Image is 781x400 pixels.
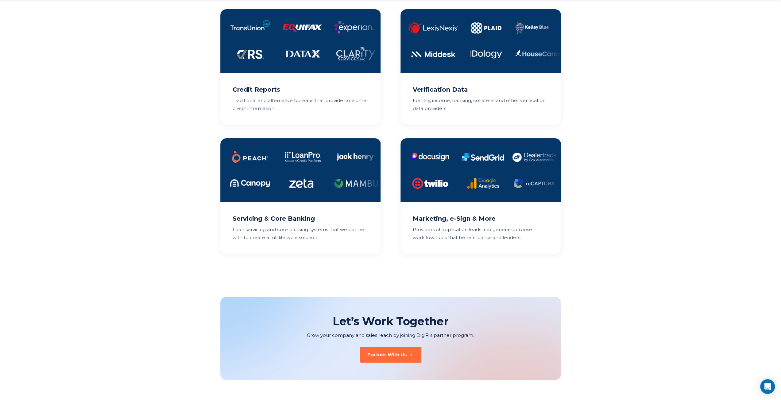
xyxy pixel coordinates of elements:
p: Traditional and alternative bureaus that provide consumer credit information. [233,97,369,112]
h2: Servicing & Core Banking [233,214,369,223]
h2: Marketing, e-Sign & More [413,214,549,223]
p: Grow your company and sales reach by joining DigiFi’s partner program. [307,331,474,339]
h2: Let’s Work Together [333,314,448,328]
div: Partner With Us [367,352,407,358]
div: Open Intercom Messenger [760,379,775,394]
p: Providers of application leads and general-purpose workflow tools that benefit banks and lenders. [413,226,549,242]
h2: Credit Reports [233,85,369,94]
h2: Verification Data [413,85,549,94]
button: Partner With Us [360,347,421,363]
p: Identity, income, banking, collateral and other verification data providers [413,97,549,112]
p: Loan servicing and core banking systems that we partner with to create a full lifecycle solution. [233,226,369,242]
